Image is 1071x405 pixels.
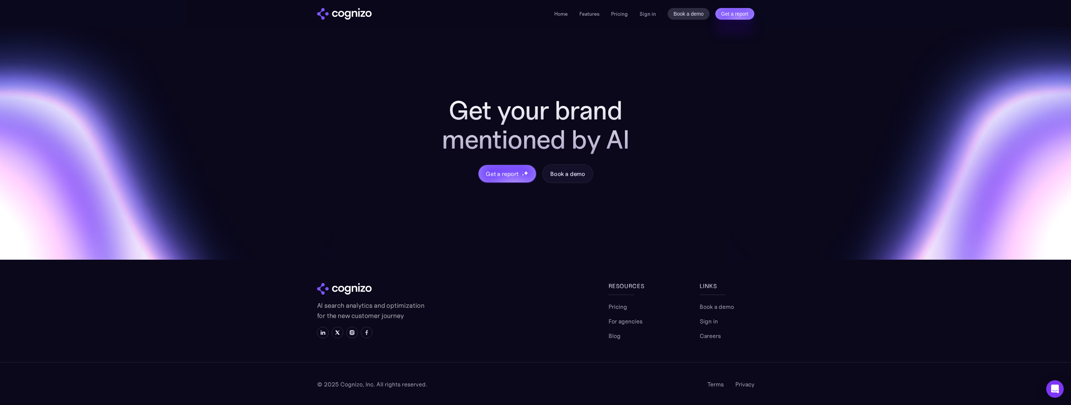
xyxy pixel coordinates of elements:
a: home [317,8,372,20]
div: links [700,282,754,290]
a: Careers [700,331,721,340]
a: Sign in [700,317,718,326]
a: Blog [609,331,621,340]
a: Book a demo [668,8,710,20]
div: © 2025 Cognizo, Inc. All rights reserved. [317,380,427,389]
a: For agencies [609,317,642,326]
img: cognizo logo [317,283,372,295]
p: AI search analytics and optimization for the new customer journey [317,300,426,321]
a: Book a demo [700,302,734,311]
a: Privacy [735,380,754,389]
img: cognizo logo [317,8,372,20]
div: Book a demo [550,169,585,178]
a: Features [579,11,599,17]
img: LinkedIn icon [320,330,326,335]
img: star [522,171,523,172]
img: star [522,174,524,176]
a: Pricing [611,11,628,17]
a: Terms [707,380,724,389]
div: Open Intercom Messenger [1046,380,1064,398]
a: Pricing [609,302,627,311]
a: Get a reportstarstarstar [478,164,537,183]
img: star [524,170,528,175]
a: Get a report [715,8,754,20]
div: Resources [609,282,663,290]
a: Sign in [640,9,656,18]
div: Get a report [486,169,519,178]
a: Book a demo [542,164,593,183]
h2: Get your brand mentioned by AI [419,96,652,154]
a: Home [554,11,568,17]
img: X icon [335,330,340,335]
